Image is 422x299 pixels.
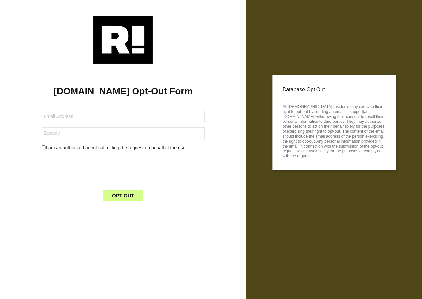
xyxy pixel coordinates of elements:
[37,144,209,151] div: I am an authorized agent submitting the request on behalf of the user.
[103,190,143,201] button: OPT-OUT
[42,127,204,139] input: Zipcode
[10,86,236,97] h1: [DOMAIN_NAME] Opt-Out Form
[283,85,386,95] p: Database Opt Out
[73,156,173,182] iframe: reCAPTCHA
[283,102,386,159] p: All [DEMOGRAPHIC_DATA] residents may exercise their right to opt-out by sending an email to suppo...
[42,111,204,122] input: Email Address
[93,16,153,64] img: Retention.com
